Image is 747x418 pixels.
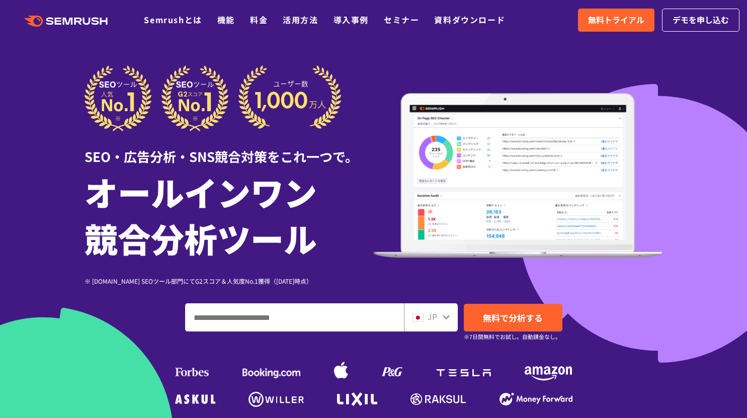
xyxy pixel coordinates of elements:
a: 無料トライアル [578,9,654,32]
a: デモを申し込む [662,9,739,32]
span: 無料で分析する [483,311,543,324]
span: 無料トライアル [588,14,644,27]
a: 資料ダウンロード [434,14,505,26]
a: セミナー [384,14,419,26]
a: 活用方法 [283,14,318,26]
a: 料金 [250,14,268,26]
h1: オールインワン 競合分析ツール [85,169,374,261]
span: JP [428,310,437,322]
a: 無料で分析する [464,304,562,331]
a: 機能 [217,14,235,26]
input: ドメイン、キーワードまたはURLを入力してください [186,304,403,331]
a: 導入事例 [334,14,369,26]
small: ※7日間無料でお試し。自動課金なし。 [464,332,561,342]
span: デモを申し込む [673,14,729,27]
div: SEO・広告分析・SNS競合対策をこれ一つで。 [85,131,374,166]
div: ※ [DOMAIN_NAME] SEOツール部門にてG2スコア＆人気度No.1獲得（[DATE]時点） [85,276,374,286]
a: Semrushとは [144,14,202,26]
